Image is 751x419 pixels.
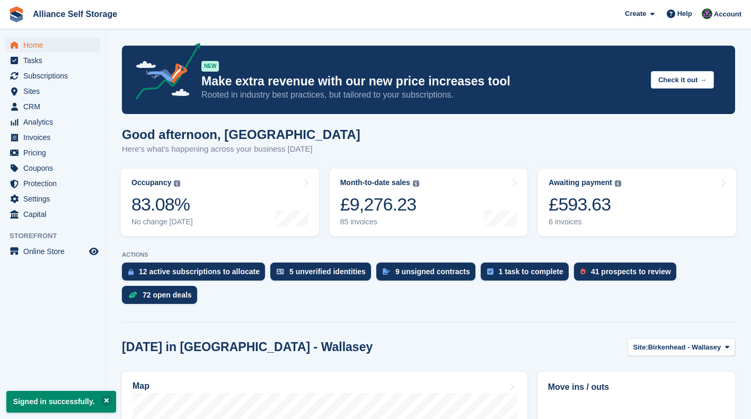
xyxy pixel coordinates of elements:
span: Online Store [23,244,87,259]
span: Protection [23,176,87,191]
a: 41 prospects to review [574,263,682,286]
span: Tasks [23,53,87,68]
a: menu [5,130,100,145]
a: 9 unsigned contracts [376,263,481,286]
p: Signed in successfully. [6,391,116,413]
a: menu [5,207,100,222]
div: 83.08% [131,194,193,215]
a: menu [5,161,100,176]
div: 5 unverified identities [289,267,366,276]
div: Month-to-date sales [340,178,410,187]
img: Romilly Norton [702,8,712,19]
a: Preview store [87,245,100,258]
a: menu [5,191,100,206]
a: 5 unverified identities [270,263,376,286]
span: Help [677,8,692,19]
span: Analytics [23,115,87,129]
img: price-adjustments-announcement-icon-8257ccfd72463d97f412b2fc003d46551f7dbcb40ab6d574587a9cd5c0d94... [127,43,201,103]
button: Site: Birkenhead - Wallasey [628,338,735,356]
p: ACTIONS [122,251,735,258]
span: Invoices [23,130,87,145]
div: Awaiting payment [549,178,612,187]
img: icon-info-grey-7440780725fd019a000dd9b08b2336e03edf1995a4989e88bcd33f0948082b44.svg [413,180,419,187]
div: 9 unsigned contracts [395,267,470,276]
div: 12 active subscriptions to allocate [139,267,260,276]
span: Birkenhead - Wallasey [648,342,721,353]
span: CRM [23,99,87,114]
div: NEW [201,61,219,72]
div: 85 invoices [340,217,419,226]
span: Settings [23,191,87,206]
img: task-75834270c22a3079a89374b754ae025e5fb1db73e45f91037f5363f120a921f8.svg [487,268,493,275]
button: Check it out → [651,71,714,89]
div: Occupancy [131,178,171,187]
h2: [DATE] in [GEOGRAPHIC_DATA] - Wallasey [122,340,373,354]
img: deal-1b604bf984904fb50ccaf53a9ad4b4a5d6e5aea283cecdc64d6e3604feb123c2.svg [128,291,137,299]
span: Subscriptions [23,68,87,83]
img: verify_identity-adf6edd0f0f0b5bbfe63781bf79b02c33cf7c696d77639b501bdc392416b5a36.svg [277,268,284,275]
span: Create [625,8,646,19]
a: menu [5,38,100,53]
a: Occupancy 83.08% No change [DATE] [121,169,319,236]
a: menu [5,84,100,99]
a: menu [5,53,100,68]
span: Sites [23,84,87,99]
img: contract_signature_icon-13c848040528278c33f63329250d36e43548de30e8caae1d1a13099fd9432cc5.svg [383,268,390,275]
h1: Good afternoon, [GEOGRAPHIC_DATA] [122,127,360,142]
a: 12 active subscriptions to allocate [122,263,270,286]
a: Alliance Self Storage [29,5,121,23]
span: Pricing [23,145,87,160]
a: menu [5,145,100,160]
span: Storefront [10,231,105,241]
span: Site: [633,342,648,353]
a: menu [5,176,100,191]
p: Rooted in industry best practices, but tailored to your subscriptions. [201,89,642,101]
a: Month-to-date sales £9,276.23 85 invoices [330,169,528,236]
a: 72 open deals [122,286,202,309]
div: 72 open deals [143,291,192,299]
a: menu [5,68,100,83]
div: 6 invoices [549,217,621,226]
h2: Move ins / outs [548,381,725,394]
div: 1 task to complete [499,267,563,276]
img: stora-icon-8386f47178a22dfd0bd8f6a31ec36ba5ce8667c1dd55bd0f319d3a0aa187defe.svg [8,6,24,22]
a: menu [5,115,100,129]
div: 41 prospects to review [591,267,671,276]
div: £593.63 [549,194,621,215]
img: active_subscription_to_allocate_icon-d502201f5373d7db506a760aba3b589e785aa758c864c3986d89f69b8ff3... [128,268,134,275]
a: Awaiting payment £593.63 6 invoices [538,169,736,236]
span: Capital [23,207,87,222]
div: £9,276.23 [340,194,419,215]
p: Here's what's happening across your business [DATE] [122,143,360,155]
img: icon-info-grey-7440780725fd019a000dd9b08b2336e03edf1995a4989e88bcd33f0948082b44.svg [174,180,180,187]
img: icon-info-grey-7440780725fd019a000dd9b08b2336e03edf1995a4989e88bcd33f0948082b44.svg [615,180,621,187]
a: menu [5,244,100,259]
div: No change [DATE] [131,217,193,226]
p: Make extra revenue with our new price increases tool [201,74,642,89]
a: 1 task to complete [481,263,574,286]
span: Account [714,9,741,20]
h2: Map [132,381,149,391]
img: prospect-51fa495bee0391a8d652442698ab0144808aea92771e9ea1ae160a38d050c398.svg [580,268,586,275]
span: Coupons [23,161,87,176]
a: menu [5,99,100,114]
span: Home [23,38,87,53]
